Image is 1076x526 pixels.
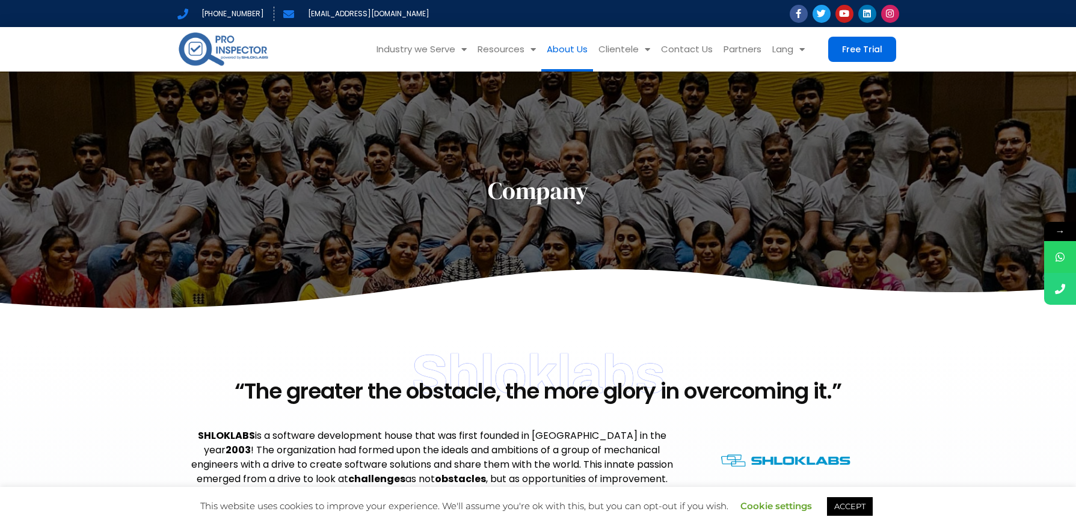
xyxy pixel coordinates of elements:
span: [EMAIL_ADDRESS][DOMAIN_NAME] [305,7,429,21]
strong: obstacles [435,472,486,486]
a: Partners [718,27,767,72]
p: is a software development house that was first founded in [GEOGRAPHIC_DATA] in the year ! The org... [183,429,681,486]
strong: 2003 [226,443,251,457]
a: Industry we Serve [371,27,472,72]
a: Free Trial [828,37,896,62]
nav: Menu [288,27,810,72]
a: Cookie settings [740,500,812,512]
a: Resources [472,27,541,72]
a: Lang [767,27,810,72]
img: pro-inspector-logo [177,30,269,68]
h1: Company [183,176,893,205]
div: “The greater the obstacle, the more glory in overcoming it.” [183,381,893,402]
p: Shloklabs [177,347,899,402]
a: Clientele [593,27,656,72]
span: Free Trial [842,45,882,54]
a: Contact Us [656,27,718,72]
a: ACCEPT [827,497,873,516]
img: shloklabs-logo [719,453,852,469]
a: [EMAIL_ADDRESS][DOMAIN_NAME] [283,7,429,21]
a: About Us [541,27,593,72]
span: [PHONE_NUMBER] [198,7,264,21]
strong: challenges [348,472,405,486]
span: → [1044,222,1076,241]
span: This website uses cookies to improve your experience. We'll assume you're ok with this, but you c... [200,500,876,512]
strong: SHLOKLABS [198,429,255,442]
